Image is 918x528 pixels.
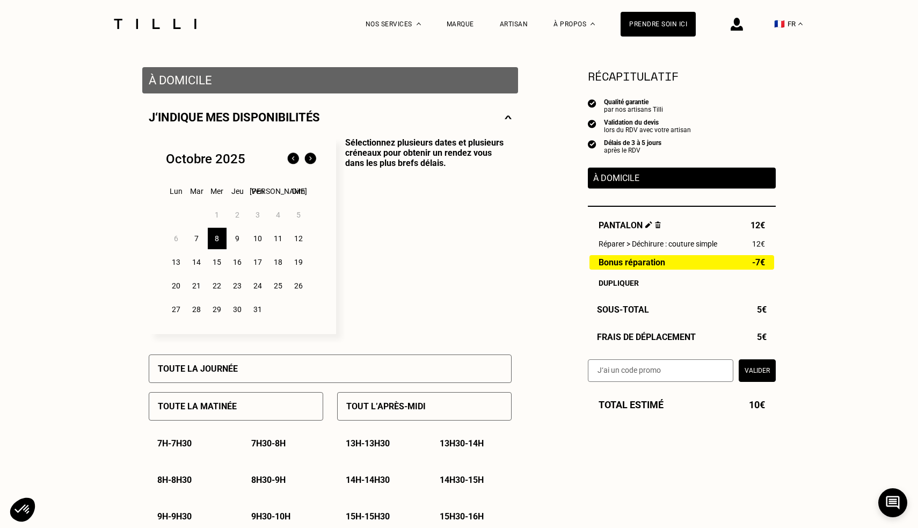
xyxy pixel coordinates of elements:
[187,228,206,249] div: 7
[269,251,288,273] div: 18
[269,228,288,249] div: 11
[110,19,200,29] img: Logo du service de couturière Tilli
[289,275,308,296] div: 26
[228,275,247,296] div: 23
[249,275,267,296] div: 24
[599,258,665,267] span: Bonus réparation
[157,475,192,485] p: 8h - 8h30
[604,139,661,147] div: Délais de 3 à 5 jours
[269,275,288,296] div: 25
[440,511,484,522] p: 15h30 - 16h
[440,475,484,485] p: 14h30 - 15h
[604,147,661,154] div: après le RDV
[187,275,206,296] div: 21
[774,19,785,29] span: 🇫🇷
[757,332,767,342] span: 5€
[228,228,247,249] div: 9
[167,299,186,320] div: 27
[251,475,286,485] p: 8h30 - 9h
[417,23,421,25] img: Menu déroulant
[157,438,192,449] p: 7h - 7h30
[752,258,765,267] span: -7€
[593,173,770,183] p: À domicile
[739,359,776,382] button: Valider
[604,119,691,126] div: Validation du devis
[588,399,776,410] div: Total estimé
[588,67,776,85] section: Récapitulatif
[346,438,390,449] p: 13h - 13h30
[752,240,765,248] span: 12€
[228,251,247,273] div: 16
[251,438,286,449] p: 7h30 - 8h
[187,251,206,273] div: 14
[588,332,776,342] div: Frais de déplacement
[251,511,290,522] p: 9h30 - 10h
[187,299,206,320] div: 28
[798,23,803,25] img: menu déroulant
[157,511,192,522] p: 9h - 9h30
[208,299,227,320] div: 29
[731,18,743,31] img: icône connexion
[655,221,661,228] img: Supprimer
[588,98,596,108] img: icon list info
[604,126,691,134] div: lors du RDV avec votre artisan
[346,475,390,485] p: 14h - 14h30
[285,150,302,168] img: Mois précédent
[208,228,227,249] div: 8
[440,438,484,449] p: 13h30 - 14h
[249,299,267,320] div: 31
[166,151,245,167] div: Octobre 2025
[604,106,663,113] div: par nos artisans Tilli
[158,401,237,411] p: Toute la matinée
[588,305,776,315] div: Sous-Total
[588,119,596,128] img: icon list info
[645,221,652,228] img: Éditer
[591,23,595,25] img: Menu déroulant à propos
[500,20,528,28] a: Artisan
[599,279,765,287] div: Dupliquer
[249,251,267,273] div: 17
[588,359,733,382] input: J‘ai un code promo
[604,98,663,106] div: Qualité garantie
[599,240,717,248] span: Réparer > Déchirure : couture simple
[208,275,227,296] div: 22
[208,251,227,273] div: 15
[505,111,512,124] img: svg+xml;base64,PHN2ZyBmaWxsPSJub25lIiBoZWlnaHQ9IjE0IiB2aWV3Qm94PSIwIDAgMjggMTQiIHdpZHRoPSIyOCIgeG...
[447,20,474,28] a: Marque
[167,275,186,296] div: 20
[346,401,426,411] p: Tout l’après-midi
[336,138,512,334] p: Sélectionnez plusieurs dates et plusieurs créneaux pour obtenir un rendez vous dans les plus bref...
[228,299,247,320] div: 30
[757,305,767,315] span: 5€
[149,74,512,87] p: À domicile
[599,220,661,230] span: Pantalon
[158,364,238,374] p: Toute la journée
[289,228,308,249] div: 12
[149,111,320,124] p: J‘indique mes disponibilités
[588,139,596,149] img: icon list info
[167,251,186,273] div: 13
[621,12,696,37] a: Prendre soin ici
[346,511,390,522] p: 15h - 15h30
[249,228,267,249] div: 10
[302,150,319,168] img: Mois suivant
[289,251,308,273] div: 19
[749,399,765,410] span: 10€
[751,220,765,230] span: 12€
